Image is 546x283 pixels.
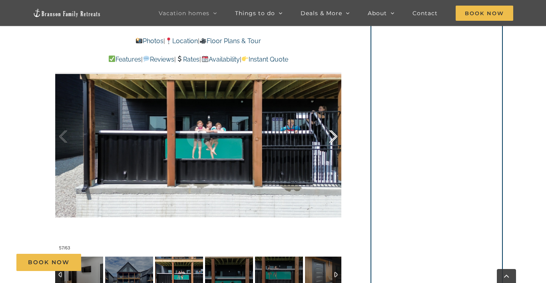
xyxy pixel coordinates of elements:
img: 💲 [176,56,183,62]
p: | | [55,36,341,46]
a: Rates [176,56,199,63]
a: Features [108,56,141,63]
img: ✅ [109,56,115,62]
img: 📸 [136,38,142,44]
a: Reviews [143,56,174,63]
a: Instant Quote [241,56,288,63]
img: Branson Family Retreats Logo [33,8,101,18]
a: Location [165,37,198,45]
span: Book Now [456,6,513,21]
img: 📆 [202,56,208,62]
img: 📍 [165,38,172,44]
p: | | | | [55,54,341,65]
img: 💬 [143,56,149,62]
span: Things to do [235,10,275,16]
span: Contact [412,10,438,16]
span: Deals & More [301,10,342,16]
span: About [368,10,387,16]
a: Floor Plans & Tour [199,37,261,45]
span: Vacation homes [159,10,209,16]
a: Photos [135,37,163,45]
a: Book Now [16,254,81,271]
a: Availability [201,56,239,63]
img: 👉 [242,56,248,62]
iframe: Booking/Inquiry Widget [379,10,495,283]
span: Book Now [28,259,70,266]
img: 🎥 [200,38,206,44]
